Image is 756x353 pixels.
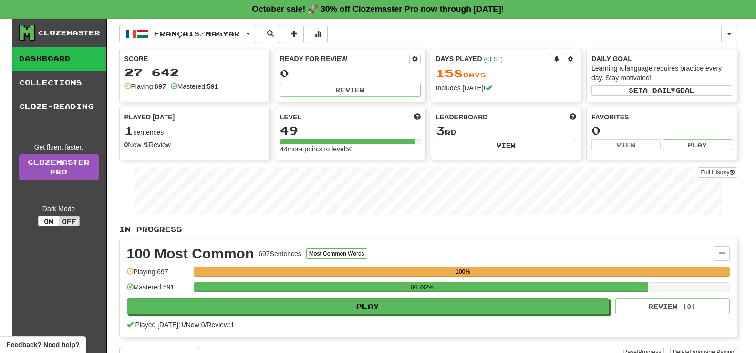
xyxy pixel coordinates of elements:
div: Playing: 697 [127,267,189,283]
button: More stats [309,25,328,43]
div: Score [124,54,265,64]
span: Review: 1 [207,321,234,329]
div: 0 [280,67,421,79]
button: View [591,139,661,150]
p: In Progress [119,225,737,234]
button: Seta dailygoal [591,85,732,96]
button: Review (0) [615,298,730,314]
strong: 0 [124,141,128,149]
button: Off [59,216,80,226]
strong: 591 [207,83,218,90]
a: Collections [12,71,106,95]
div: 84.792% [197,282,648,292]
span: Leaderboard [436,112,488,122]
a: Dashboard [12,47,106,71]
button: Play [127,298,610,314]
div: Favorites [591,112,732,122]
div: sentences [124,125,265,137]
strong: October sale! 🚀 30% off Clozemaster Pro now through [DATE]! [252,4,504,14]
button: Français/Magyar [119,25,256,43]
div: Daily Goal [591,54,732,64]
button: Add sentence to collection [285,25,304,43]
button: Search sentences [261,25,280,43]
button: Review [280,83,421,97]
div: rd [436,125,577,137]
div: 100 Most Common [127,246,254,261]
span: This week in points, UTC [570,112,576,122]
span: a daily [643,87,675,94]
span: 1 [124,124,134,137]
span: Score more points to level up [414,112,421,122]
a: ClozemasterPro [19,154,99,180]
div: 697 Sentences [259,249,301,258]
button: Play [663,139,732,150]
div: New / Review [124,140,265,150]
div: Mastered: [171,82,218,91]
div: 44 more points to level 50 [280,144,421,154]
div: Ready for Review [280,54,409,64]
div: Day s [436,67,577,80]
div: Mastered: 591 [127,282,189,298]
button: On [38,216,59,226]
span: New: 0 [186,321,205,329]
div: 49 [280,125,421,137]
div: 100% [197,267,730,277]
span: Played [DATE] [124,112,175,122]
div: Days Played [436,54,551,64]
span: Level [280,112,301,122]
span: Played [DATE]: 1 [135,321,184,329]
span: / [205,321,207,329]
div: Dark Mode [19,204,99,214]
strong: 1 [145,141,149,149]
span: 158 [436,66,463,80]
strong: 697 [155,83,166,90]
div: Clozemaster [38,28,100,38]
button: Most Common Words [306,248,367,259]
div: 0 [591,125,732,137]
button: Full History [698,167,737,178]
div: Includes [DATE]! [436,83,577,93]
div: 27 642 [124,66,265,78]
div: Get fluent faster. [19,142,99,152]
span: 3 [436,124,445,137]
div: Learning a language requires practice every day. Stay motivated! [591,64,732,83]
span: Français / Magyar [154,30,240,38]
span: Open feedback widget [7,340,79,350]
a: Cloze-Reading [12,95,106,118]
a: (CEST) [484,56,503,63]
div: Playing: [124,82,166,91]
span: / [184,321,186,329]
button: View [436,140,577,150]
